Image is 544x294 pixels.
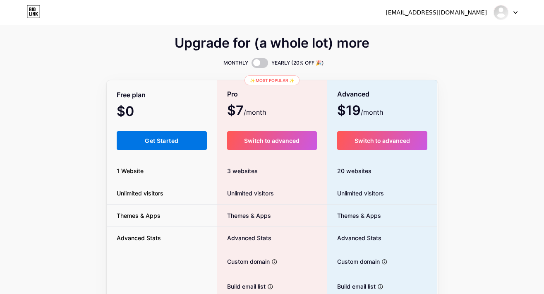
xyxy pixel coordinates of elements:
[217,234,271,242] span: Advanced Stats
[355,137,410,144] span: Switch to advanced
[217,211,271,220] span: Themes & Apps
[107,189,173,198] span: Unlimited visitors
[337,106,383,117] span: $19
[337,131,428,150] button: Switch to advanced
[244,137,300,144] span: Switch to advanced
[493,5,509,20] img: elitecharts
[361,107,383,117] span: /month
[337,87,369,101] span: Advanced
[327,211,381,220] span: Themes & Apps
[217,160,327,182] div: 3 websites
[327,189,384,198] span: Unlimited visitors
[117,88,146,102] span: Free plan
[217,189,274,198] span: Unlimited visitors
[217,282,266,291] span: Build email list
[244,75,300,85] div: ✨ Most popular ✨
[175,38,369,48] span: Upgrade for (a whole lot) more
[244,107,266,117] span: /month
[327,234,381,242] span: Advanced Stats
[271,59,324,67] span: YEARLY (20% OFF 🎉)
[327,282,376,291] span: Build email list
[327,160,438,182] div: 20 websites
[227,131,317,150] button: Switch to advanced
[217,257,270,266] span: Custom domain
[117,131,207,150] button: Get Started
[107,166,153,175] span: 1 Website
[145,137,178,144] span: Get Started
[223,59,248,67] span: MONTHLY
[227,87,238,101] span: Pro
[386,8,487,17] div: [EMAIL_ADDRESS][DOMAIN_NAME]
[107,234,171,242] span: Advanced Stats
[117,106,156,118] span: $0
[107,211,170,220] span: Themes & Apps
[227,106,266,117] span: $7
[327,257,380,266] span: Custom domain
